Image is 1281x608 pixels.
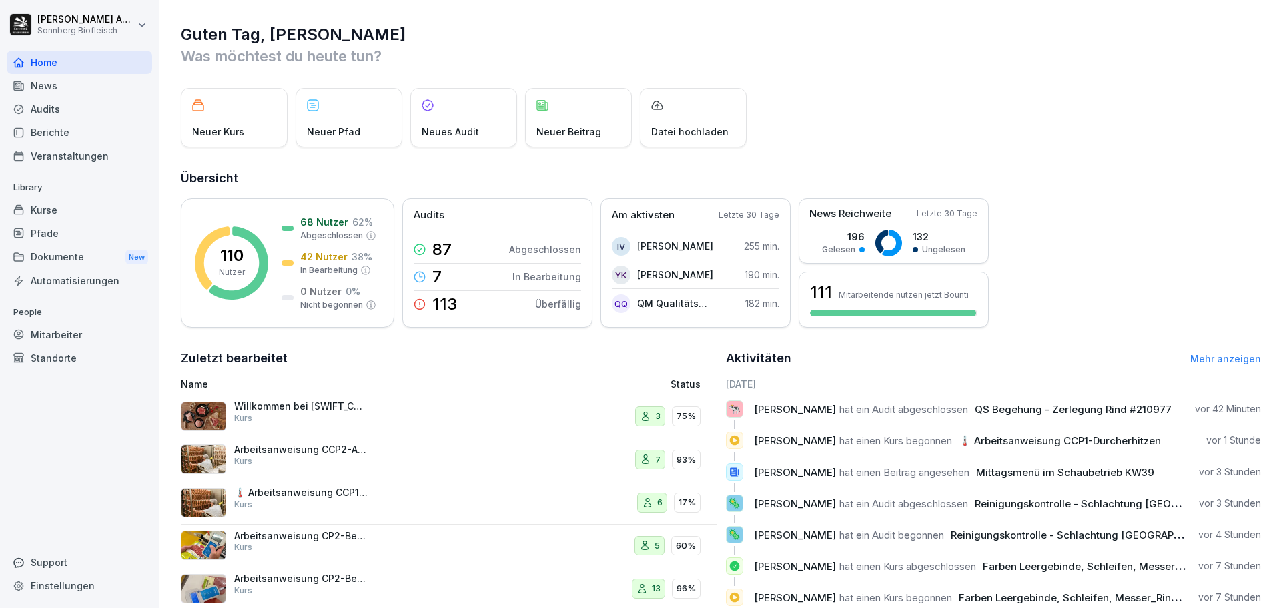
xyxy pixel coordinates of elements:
[754,403,836,416] span: [PERSON_NAME]
[637,296,714,310] p: QM Qualitätsmanagement
[7,177,152,198] p: Library
[679,496,696,509] p: 17%
[346,284,360,298] p: 0 %
[432,269,442,285] p: 7
[300,250,348,264] p: 42 Nutzer
[1190,353,1261,364] a: Mehr anzeigen
[959,434,1161,447] span: 🌡️ Arbeitsanweisung CCP1-Durcherhitzen
[612,266,630,284] div: YK
[7,323,152,346] a: Mitarbeiter
[181,402,226,431] img: vq64qnx387vm2euztaeei3pt.png
[234,585,252,597] p: Kurs
[7,222,152,245] a: Pfade
[728,400,741,418] p: 🐄
[181,438,717,482] a: Arbeitsanweisung CCP2-AbtrocknungKurs793%
[1198,591,1261,604] p: vor 7 Stunden
[728,494,741,513] p: 🦠
[181,24,1261,45] h1: Guten Tag, [PERSON_NAME]
[234,573,368,585] p: Arbeitsanweisung CP2-Begasen
[744,239,779,253] p: 255 min.
[300,215,348,229] p: 68 Nutzer
[983,560,1246,573] span: Farben Leergebinde, Schleifen, Messer_Rinderbetrieb
[125,250,148,265] div: New
[976,466,1154,479] span: Mittagsmenü im Schaubetrieb KW39
[509,242,581,256] p: Abgeschlossen
[181,395,717,438] a: Willkommen bei [SWIFT_CODE] BiofleischKurs375%
[839,591,952,604] span: hat einen Kurs begonnen
[181,525,717,568] a: Arbeitsanweisung CP2-Begasen FaschiertesKurs560%
[809,206,891,222] p: News Reichweite
[181,488,226,517] img: hvxepc8g01zu3rjqex5ywi6r.png
[652,582,661,595] p: 13
[7,121,152,144] a: Berichte
[300,299,363,311] p: Nicht begonnen
[414,208,444,223] p: Audits
[754,466,836,479] span: [PERSON_NAME]
[234,487,368,499] p: 🌡️ Arbeitsanweisung CCP1-Durcherhitzen
[432,242,452,258] p: 87
[37,14,135,25] p: [PERSON_NAME] Anibas
[181,169,1261,188] h2: Übersicht
[975,497,1248,510] span: Reinigungskontrolle - Schlachtung [GEOGRAPHIC_DATA]
[7,97,152,121] a: Audits
[612,237,630,256] div: IV
[1198,528,1261,541] p: vor 4 Stunden
[37,26,135,35] p: Sonnberg Biofleisch
[220,248,244,264] p: 110
[651,125,729,139] p: Datei hochladen
[728,525,741,544] p: 🦠
[655,453,661,467] p: 7
[754,529,836,541] span: [PERSON_NAME]
[7,574,152,597] a: Einstellungen
[655,410,661,423] p: 3
[754,497,836,510] span: [PERSON_NAME]
[719,209,779,221] p: Letzte 30 Tage
[975,403,1172,416] span: QS Begehung - Zerlegung Rind #210977
[181,481,717,525] a: 🌡️ Arbeitsanweisung CCP1-DurcherhitzenKurs617%
[7,346,152,370] a: Standorte
[951,529,1224,541] span: Reinigungskontrolle - Schlachtung [GEOGRAPHIC_DATA]
[745,296,779,310] p: 182 min.
[839,497,968,510] span: hat ein Audit abgeschlossen
[745,268,779,282] p: 190 min.
[676,539,696,553] p: 60%
[422,125,479,139] p: Neues Audit
[612,294,630,313] div: QQ
[612,208,675,223] p: Am aktivsten
[839,466,969,479] span: hat einen Beitrag angesehen
[1206,434,1261,447] p: vor 1 Stunde
[7,74,152,97] a: News
[677,453,696,467] p: 93%
[7,245,152,270] div: Dokumente
[1195,402,1261,416] p: vor 42 Minuten
[234,499,252,511] p: Kurs
[637,268,713,282] p: [PERSON_NAME]
[839,290,969,300] p: Mitarbeitende nutzen jetzt Bounti
[839,529,944,541] span: hat ein Audit begonnen
[219,266,245,278] p: Nutzer
[300,230,363,242] p: Abgeschlossen
[234,541,252,553] p: Kurs
[1199,465,1261,479] p: vor 3 Stunden
[7,302,152,323] p: People
[1198,559,1261,573] p: vor 7 Stunden
[192,125,244,139] p: Neuer Kurs
[181,377,516,391] p: Name
[913,230,965,244] p: 132
[234,400,368,412] p: Willkommen bei [SWIFT_CODE] Biofleisch
[181,531,226,560] img: hj9o9v8kzxvzc93uvlzx86ct.png
[512,270,581,284] p: In Bearbeitung
[181,45,1261,67] p: Was möchtest du heute tun?
[1199,497,1261,510] p: vor 3 Stunden
[234,455,252,467] p: Kurs
[535,297,581,311] p: Überfällig
[657,496,663,509] p: 6
[822,230,865,244] p: 196
[959,591,1222,604] span: Farben Leergebinde, Schleifen, Messer_Rinderbetrieb
[754,434,836,447] span: [PERSON_NAME]
[7,245,152,270] a: DokumenteNew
